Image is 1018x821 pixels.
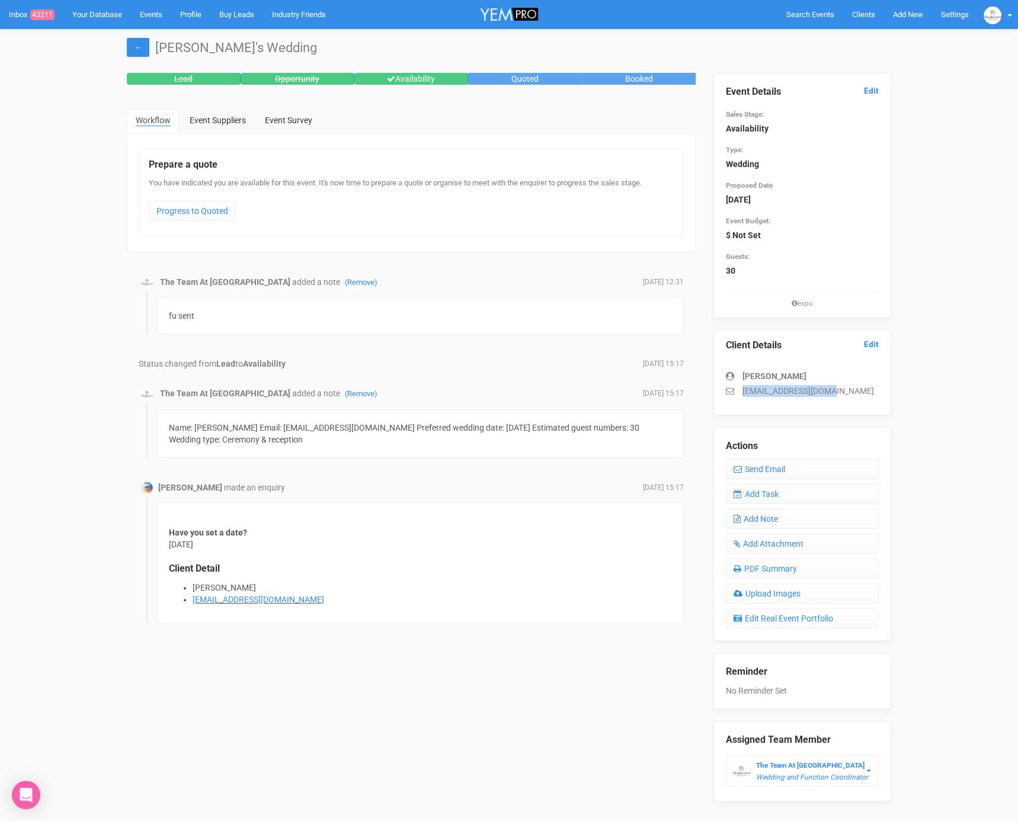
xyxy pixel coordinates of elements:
[726,85,879,99] legend: Event Details
[742,371,806,381] strong: [PERSON_NAME]
[156,297,684,334] div: fu sent
[726,484,879,504] a: Add Task
[139,359,286,368] span: Status changed from to
[141,482,153,493] img: Profile Image
[726,459,879,479] a: Send Email
[216,359,235,368] strong: Lead
[756,773,868,781] em: Wedding and Function Coordinator
[756,761,865,769] strong: The Team At [GEOGRAPHIC_DATA]
[156,502,684,624] div: [DATE]
[726,583,879,604] a: Upload Images
[643,359,684,369] span: [DATE] 15:17
[726,339,879,352] legend: Client Details
[893,10,923,19] span: Add New
[786,10,834,19] span: Search Events
[643,277,684,287] span: [DATE] 12:31
[726,755,879,786] button: The Team At [GEOGRAPHIC_DATA] Wedding and Function Coordinator
[864,85,879,97] a: Edit
[726,230,761,240] strong: $ Not Set
[852,10,875,19] span: Clients
[169,528,247,537] strong: Have you set a date?
[345,389,377,398] a: (Remove)
[292,277,377,287] span: added a note
[141,277,153,288] img: BGLogo.jpg
[158,483,222,492] strong: [PERSON_NAME]
[726,217,770,225] small: Event Budget:
[726,159,759,169] strong: Wedding
[160,277,290,287] strong: The Team At [GEOGRAPHIC_DATA]
[726,252,750,261] small: Guests:
[864,339,879,350] a: Edit
[726,509,879,529] a: Add Note
[30,9,55,20] span: 43211
[181,108,255,132] a: Event Suppliers
[256,108,321,132] a: Event Survey
[149,158,674,172] legend: Prepare a quote
[726,299,879,309] small: expo
[468,73,582,85] div: Quoted
[224,483,285,492] span: made an enquiry
[160,389,290,398] strong: The Team At [GEOGRAPHIC_DATA]
[127,108,180,133] a: Workflow
[732,762,750,780] img: BGLogo.jpg
[726,665,879,679] legend: Reminder
[149,201,236,221] a: Progress to Quoted
[193,595,324,604] a: [EMAIL_ADDRESS][DOMAIN_NAME]
[127,41,891,55] h1: [PERSON_NAME]'s Wedding
[643,483,684,493] span: [DATE] 15:17
[156,409,684,458] div: Name: [PERSON_NAME] Email: [EMAIL_ADDRESS][DOMAIN_NAME] Preferred wedding date: [DATE] Estimated ...
[726,266,735,275] strong: 30
[726,440,879,453] legend: Actions
[149,178,674,227] div: You have indicated you are available for this event. It's now time to prepare a quote or organise...
[169,562,671,576] legend: Client Detail
[726,534,879,554] a: Add Attachment
[643,389,684,399] span: [DATE] 15:17
[726,181,773,190] small: Proposed Date
[345,278,377,287] a: (Remove)
[726,124,769,133] strong: Availability
[726,146,743,154] small: Type:
[141,389,153,400] img: BGLogo.jpg
[726,653,879,697] div: No Reminder Set
[127,73,241,85] div: Lead
[726,733,879,747] legend: Assigned Team Member
[241,73,354,85] div: Opportunity
[193,582,671,594] li: [PERSON_NAME]
[984,7,1001,24] img: BGLogo.jpg
[726,110,764,118] small: Sales Stage:
[726,385,879,397] p: [EMAIL_ADDRESS][DOMAIN_NAME]
[726,559,879,579] a: PDF Summary
[726,608,879,628] a: Edit Real Event Portfolio
[243,359,286,368] strong: Availability
[127,38,149,57] a: ←
[12,781,40,809] div: Open Intercom Messenger
[292,389,377,398] span: added a note
[726,195,751,204] strong: [DATE]
[354,73,468,85] div: Availability
[582,73,696,85] div: Booked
